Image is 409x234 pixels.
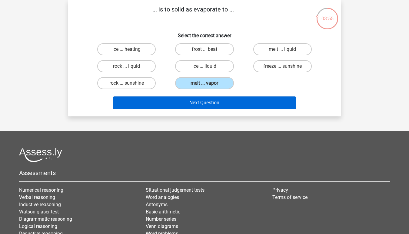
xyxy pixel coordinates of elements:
img: Assessly logo [19,148,62,162]
a: Diagrammatic reasoning [19,216,72,222]
a: Numerical reasoning [19,187,63,193]
label: rock ... sunshine [97,77,156,89]
h6: Select the correct answer [78,28,331,38]
a: Privacy [272,187,288,193]
label: rock ... liquid [97,60,156,72]
a: Watson glaser test [19,209,59,215]
button: Next Question [113,96,296,109]
h5: Assessments [19,169,390,177]
label: freeze ... sunshine [253,60,312,72]
a: Word analogies [146,194,179,200]
a: Antonyms [146,202,168,207]
a: Inductive reasoning [19,202,61,207]
a: Verbal reasoning [19,194,55,200]
a: Venn diagrams [146,223,178,229]
label: frost ... beat [175,43,234,55]
a: Logical reasoning [19,223,57,229]
p: ... is to solid as evaporate to ... [78,5,309,23]
a: Situational judgement tests [146,187,205,193]
a: Terms of service [272,194,308,200]
label: ice ... liquid [175,60,234,72]
a: Basic arithmetic [146,209,180,215]
a: Number series [146,216,176,222]
label: melt ... liquid [253,43,312,55]
label: ice ... heating [97,43,156,55]
div: 03:55 [316,7,339,22]
label: melt ... vapor [175,77,234,89]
